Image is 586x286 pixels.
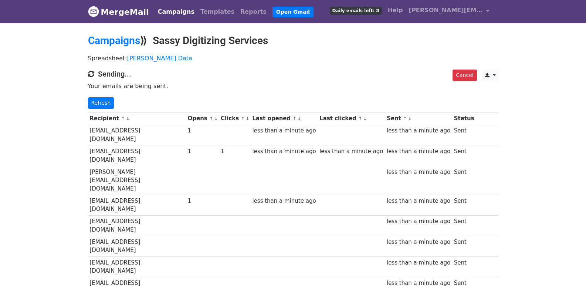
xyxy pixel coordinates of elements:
th: Last clicked [318,112,385,125]
th: Recipient [88,112,186,125]
th: Clicks [219,112,250,125]
td: [EMAIL_ADDRESS][DOMAIN_NAME] [88,215,186,236]
a: Cancel [453,70,477,81]
a: ↓ [363,116,367,121]
a: ↓ [214,116,218,121]
a: Campaigns [155,4,197,19]
div: less than a minute ago [387,238,450,246]
a: Refresh [88,97,114,109]
div: less than a minute ago [387,168,450,176]
td: [EMAIL_ADDRESS][DOMAIN_NAME] [88,256,186,277]
div: less than a minute ago [387,147,450,156]
a: Templates [197,4,237,19]
td: [EMAIL_ADDRESS][DOMAIN_NAME] [88,145,186,166]
td: Sent [452,166,476,195]
div: less than a minute ago [387,127,450,135]
a: MergeMail [88,4,149,20]
th: Status [452,112,476,125]
a: Help [385,3,406,18]
div: 1 [188,197,217,205]
div: 1 [221,147,249,156]
a: ↓ [408,116,412,121]
div: less than a minute ago [252,147,316,156]
div: less than a minute ago [319,147,383,156]
a: ↓ [126,116,130,121]
p: Your emails are being sent. [88,82,498,90]
a: ↓ [245,116,250,121]
th: Last opened [251,112,318,125]
td: Sent [452,195,476,215]
a: ↑ [209,116,213,121]
p: Spreadsheet: [88,54,498,62]
td: [EMAIL_ADDRESS][DOMAIN_NAME] [88,125,186,145]
a: ↑ [358,116,362,121]
td: Sent [452,145,476,166]
td: [PERSON_NAME][EMAIL_ADDRESS][DOMAIN_NAME] [88,166,186,195]
a: Reports [237,4,270,19]
td: Sent [452,256,476,277]
h4: Sending... [88,70,498,78]
a: Campaigns [88,34,140,47]
img: MergeMail logo [88,6,99,17]
td: Sent [452,236,476,257]
a: ↑ [403,116,407,121]
a: [PERSON_NAME] Data [127,55,192,62]
h2: ⟫ Sassy Digitizing Services [88,34,498,47]
a: ↑ [241,116,245,121]
a: [PERSON_NAME][EMAIL_ADDRESS][DOMAIN_NAME] [406,3,492,20]
td: [EMAIL_ADDRESS][DOMAIN_NAME] [88,236,186,257]
div: less than a minute ago [387,259,450,267]
div: less than a minute ago [252,197,316,205]
div: 1 [188,147,217,156]
span: Daily emails left: 8 [330,7,382,15]
td: Sent [452,125,476,145]
a: ↑ [121,116,125,121]
a: Open Gmail [272,7,314,17]
span: [PERSON_NAME][EMAIL_ADDRESS][DOMAIN_NAME] [409,6,483,15]
th: Sent [385,112,452,125]
td: Sent [452,215,476,236]
th: Opens [186,112,219,125]
a: Daily emails left: 8 [327,3,385,18]
div: less than a minute ago [387,197,450,205]
div: 1 [188,127,217,135]
a: ↓ [297,116,301,121]
div: less than a minute ago [387,217,450,226]
td: [EMAIL_ADDRESS][DOMAIN_NAME] [88,195,186,215]
div: less than a minute ago [252,127,316,135]
a: ↑ [292,116,297,121]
